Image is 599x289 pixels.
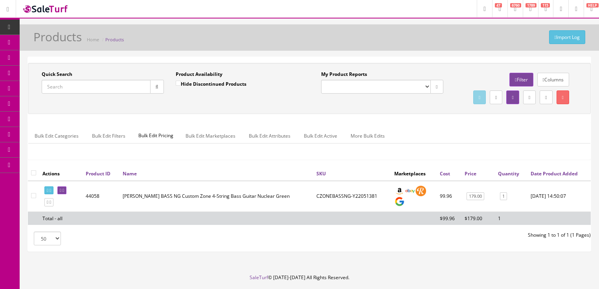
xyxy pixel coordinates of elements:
td: 2025-09-25 14:50:07 [527,181,591,212]
a: Cost [440,170,450,177]
img: google_shopping [394,196,405,207]
a: Import Log [549,30,585,44]
a: 179.00 [467,192,484,201]
label: Product Availability [176,71,222,78]
a: Bulk Edit Filters [86,128,132,144]
a: Filter [509,73,533,87]
th: Marketplaces [391,166,437,180]
img: amazon [394,186,405,196]
img: ebay [405,186,415,196]
span: 1789 [526,3,537,7]
span: 47 [495,3,502,7]
a: Bulk Edit Marketplaces [179,128,242,144]
td: Dean CZONE BASS NG Custom Zone 4-String Bass Guitar Nuclear Green [119,181,313,212]
a: Name [123,170,137,177]
td: 99.96 [437,181,461,212]
label: Quick Search [42,71,72,78]
span: HELP [586,3,599,7]
td: $179.00 [461,212,495,225]
img: reverb [415,186,426,196]
a: SKU [316,170,326,177]
span: 6760 [510,3,521,7]
a: Home [87,37,99,42]
div: Showing 1 to 1 of 1 (1 Pages) [309,232,597,239]
td: 44058 [83,181,119,212]
span: 115 [541,3,550,7]
td: CZONEBASSNG-Y22051381 [313,181,391,212]
label: My Product Reports [321,71,367,78]
img: SaleTurf [22,4,69,14]
a: Quantity [498,170,519,177]
td: 1 [495,212,527,225]
span: Bulk Edit Pricing [132,128,179,143]
a: More Bulk Edits [344,128,391,144]
h1: Products [33,30,82,43]
input: Search [42,80,151,94]
td: $99.96 [437,212,461,225]
a: Columns [537,73,569,87]
a: Price [465,170,476,177]
a: Products [105,37,124,42]
td: Total - all [39,212,83,225]
a: 1 [500,192,507,201]
a: Bulk Edit Categories [28,128,85,144]
input: Hide Discontinued Products [176,81,181,86]
label: Hide Discontinued Products [176,80,246,88]
a: Bulk Edit Active [298,128,344,144]
th: Actions [39,166,83,180]
a: Bulk Edit Attributes [243,128,297,144]
a: SaleTurf [250,274,268,281]
a: Date Product Added [531,170,578,177]
a: Product ID [86,170,110,177]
